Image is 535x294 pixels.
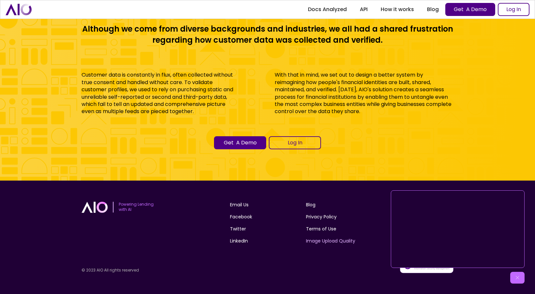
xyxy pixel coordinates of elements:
[82,268,193,273] p: © 2023 AIO All rights reserved
[230,201,249,208] a: Email Us
[374,4,420,15] a: How it works
[306,213,337,220] a: Privacy Policy
[306,226,336,232] a: Terms of Use
[230,213,252,220] a: Facebook
[498,3,529,16] a: Log In
[214,136,266,149] a: Get A Demo
[119,202,154,213] p: Powering Lending with AI
[306,201,315,208] a: Blog
[269,136,321,149] a: Log In
[445,3,495,16] a: Get A Demo
[353,4,374,15] a: API
[306,238,355,244] a: Image Upload Quality
[394,193,522,265] iframe: AIO - powering financial decision making
[82,71,238,115] p: Customer data is constantly in flux, often collected without true consent and handled without car...
[6,4,32,15] a: home
[82,23,453,45] h4: Although we come from diverse backgrounds and industries, we all had a shared frustration regardi...
[301,4,353,15] a: Docs Analyzed
[275,71,453,115] p: With that in mind, we set out to design a better system by reimagining how people's financial ide...
[230,226,246,232] a: Twitter
[230,238,248,244] a: LinkedIn
[420,4,445,15] a: Blog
